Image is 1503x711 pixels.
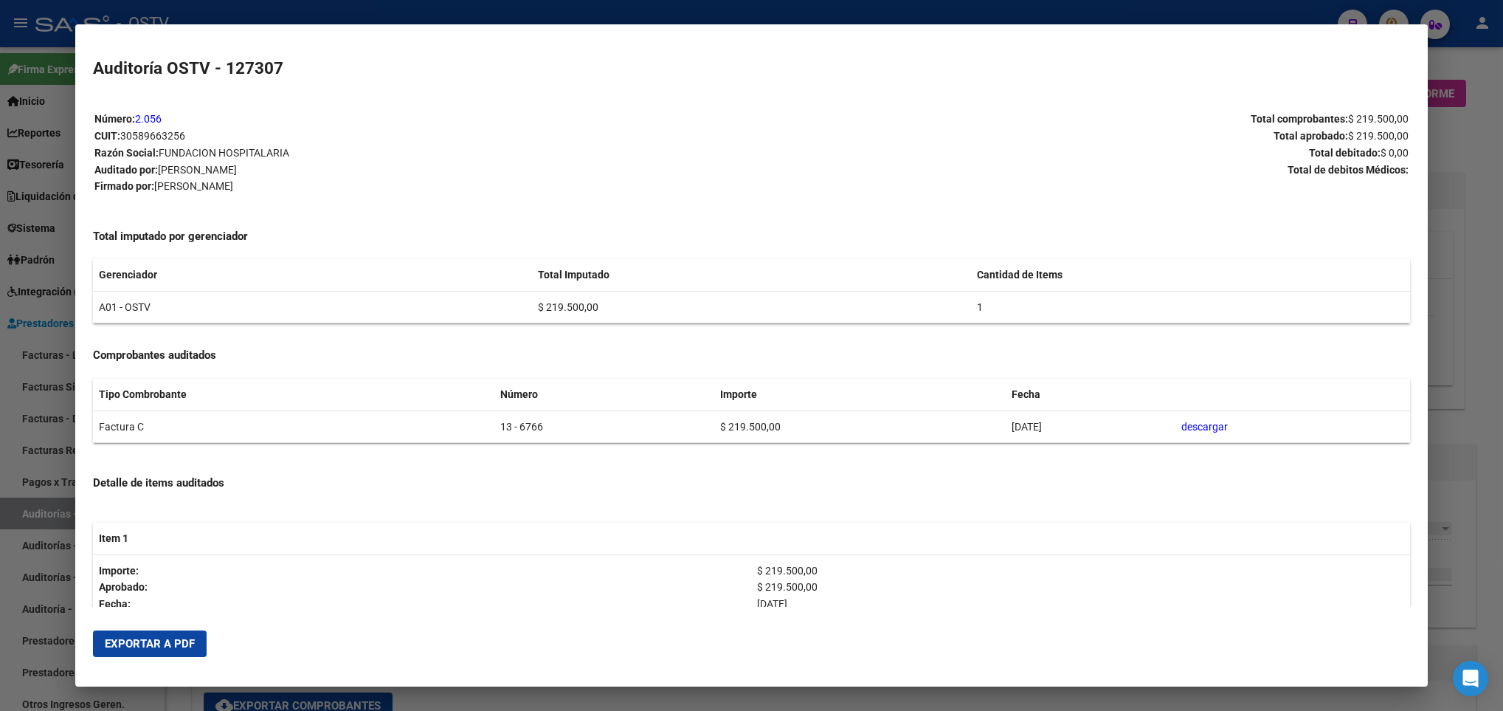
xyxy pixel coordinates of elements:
th: Tipo Combrobante [93,379,494,411]
th: Fecha [1006,379,1175,411]
p: Número: [94,111,751,128]
th: Cantidad de Items [971,259,1410,291]
p: Total debitado: [752,145,1409,162]
h4: Comprobantes auditados [93,347,1410,364]
h4: Total imputado por gerenciador [93,228,1410,245]
td: $ 219.500,00 [532,291,971,323]
div: Open Intercom Messenger [1453,661,1488,696]
p: Total comprobantes: [752,111,1409,128]
span: Exportar a PDF [105,637,195,650]
span: [PERSON_NAME] [158,164,237,176]
a: descargar [1181,421,1228,433]
p: CUIT: [94,128,751,145]
p: Total aprobado: [752,128,1409,145]
span: FUNDACION HOSPITALARIA [159,147,289,159]
td: 1 [971,291,1410,323]
span: [PERSON_NAME] [154,180,233,192]
p: Total de debitos Médicos: [752,162,1409,179]
td: 13 - 6766 [494,411,714,443]
td: $ 219.500,00 [714,411,1006,443]
p: Razón Social: [94,145,751,162]
button: Exportar a PDF [93,631,207,657]
th: Total Imputado [532,259,971,291]
span: $ 219.500,00 [1348,130,1409,142]
p: Importe: [99,563,746,580]
span: $ 0,00 [1381,147,1409,159]
strong: Item 1 [99,532,128,544]
p: Aprobado: [99,579,746,596]
span: $ 219.500,00 [1348,113,1409,125]
th: Importe [714,379,1006,411]
td: A01 - OSTV [93,291,532,323]
p: $ 219.500,00 [757,563,1404,580]
p: $ 219.500,00 [757,579,1404,596]
p: Fecha: [99,596,746,613]
h4: Detalle de items auditados [93,475,1410,492]
p: [DATE] [757,596,1404,613]
span: 30589663256 [120,130,185,142]
p: Firmado por: [94,178,751,195]
a: 2.056 [135,113,162,125]
th: Número [494,379,714,411]
td: [DATE] [1006,411,1175,443]
p: Auditado por: [94,162,751,179]
h2: Auditoría OSTV - 127307 [93,56,1410,81]
th: Gerenciador [93,259,532,291]
td: Factura C [93,411,494,443]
